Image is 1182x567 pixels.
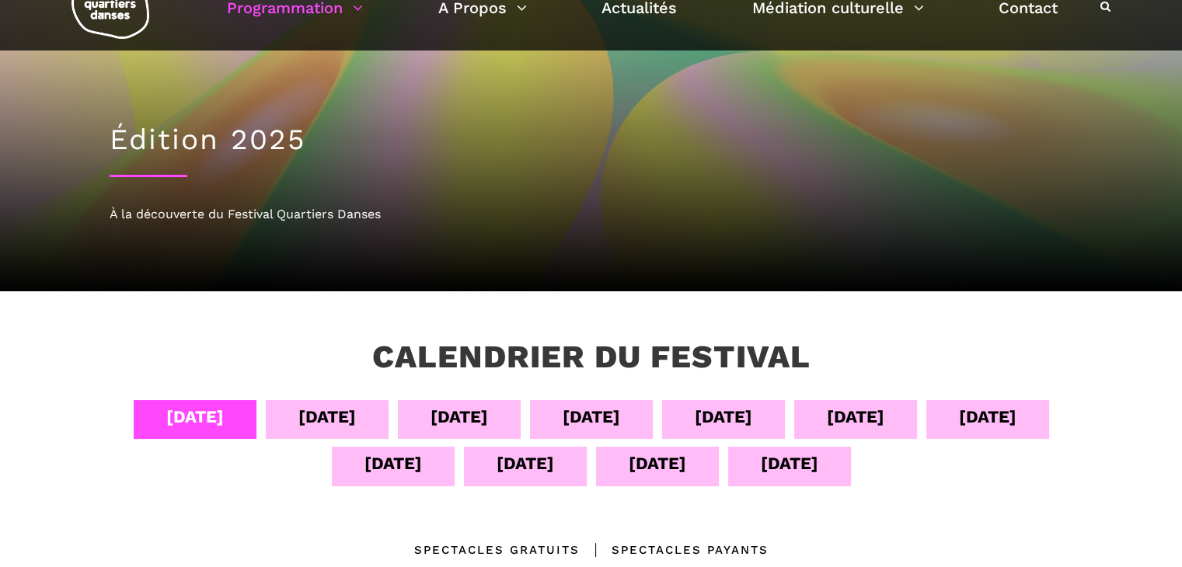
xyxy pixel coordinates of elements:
[298,403,356,430] div: [DATE]
[761,450,818,477] div: [DATE]
[364,450,422,477] div: [DATE]
[563,403,620,430] div: [DATE]
[110,123,1073,157] h1: Édition 2025
[372,338,811,377] h3: Calendrier du festival
[580,541,769,559] div: Spectacles Payants
[959,403,1016,430] div: [DATE]
[497,450,554,477] div: [DATE]
[414,541,580,559] div: Spectacles gratuits
[110,204,1073,224] div: À la découverte du Festival Quartiers Danses
[827,403,884,430] div: [DATE]
[629,450,686,477] div: [DATE]
[695,403,752,430] div: [DATE]
[431,403,488,430] div: [DATE]
[166,403,224,430] div: [DATE]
